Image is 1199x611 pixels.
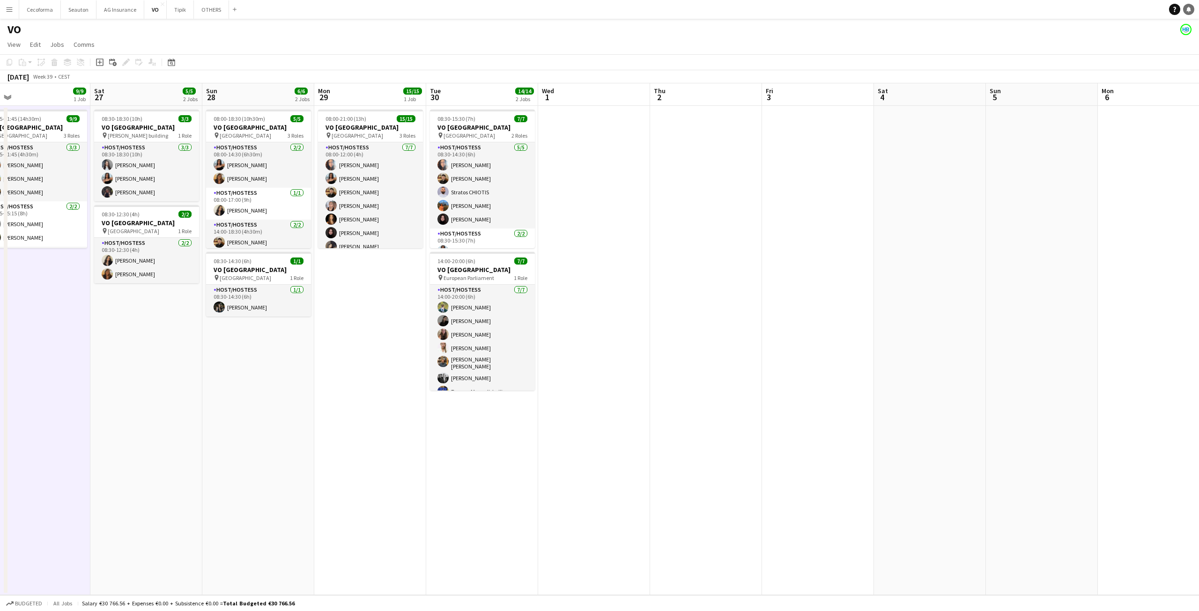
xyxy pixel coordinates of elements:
span: Week 39 [31,73,54,80]
span: Thu [654,87,666,95]
div: 2 Jobs [295,96,310,103]
span: Sat [878,87,888,95]
a: Jobs [46,38,68,51]
span: 4 [876,92,888,103]
span: 3 Roles [64,132,80,139]
button: OTHERS [194,0,229,19]
div: 08:30-18:30 (10h)3/3VO [GEOGRAPHIC_DATA] [PERSON_NAME] building1 RoleHost/Hostess3/308:30-18:30 (... [94,110,199,201]
span: 2 Roles [511,132,527,139]
h3: VO [GEOGRAPHIC_DATA] [94,123,199,132]
a: Comms [70,38,98,51]
button: VO [144,0,167,19]
div: [DATE] [7,72,29,81]
h3: VO [GEOGRAPHIC_DATA] [430,123,535,132]
span: 1 [540,92,554,103]
span: 29 [317,92,330,103]
span: Mon [1102,87,1114,95]
app-job-card: 08:00-18:30 (10h30m)5/5VO [GEOGRAPHIC_DATA] [GEOGRAPHIC_DATA]3 RolesHost/Hostess2/208:00-14:30 (6... [206,110,311,248]
span: 08:00-18:30 (10h30m) [214,115,265,122]
span: 27 [93,92,104,103]
span: Tue [430,87,441,95]
span: [PERSON_NAME] building [108,132,168,139]
span: 30 [429,92,441,103]
span: 2 [652,92,666,103]
button: Cecoforma [19,0,61,19]
span: Jobs [50,40,64,49]
h3: VO [GEOGRAPHIC_DATA] [206,265,311,274]
span: [GEOGRAPHIC_DATA] [220,132,271,139]
app-card-role: Host/Hostess2/208:00-14:30 (6h30m)[PERSON_NAME][PERSON_NAME] [206,142,311,188]
span: [GEOGRAPHIC_DATA] [332,132,383,139]
span: 1 Role [178,132,192,139]
span: 6/6 [295,88,308,95]
span: 15/15 [397,115,415,122]
span: 14:00-20:00 (6h) [437,258,475,265]
app-card-role: Host/Hostess1/108:00-17:00 (9h)[PERSON_NAME] [206,188,311,220]
span: All jobs [52,600,74,607]
span: 5/5 [183,88,196,95]
div: 2 Jobs [516,96,533,103]
app-card-role: Host/Hostess3/308:30-18:30 (10h)[PERSON_NAME][PERSON_NAME][PERSON_NAME] [94,142,199,201]
span: 1/1 [290,258,303,265]
app-job-card: 08:30-12:30 (4h)2/2VO [GEOGRAPHIC_DATA] [GEOGRAPHIC_DATA]1 RoleHost/Hostess2/208:30-12:30 (4h)[PE... [94,205,199,283]
app-job-card: 08:30-15:30 (7h)7/7VO [GEOGRAPHIC_DATA] [GEOGRAPHIC_DATA]2 RolesHost/Hostess5/508:30-14:30 (6h)[P... [430,110,535,248]
span: 08:00-21:00 (13h) [326,115,366,122]
span: 28 [205,92,217,103]
span: 3 [764,92,773,103]
span: 08:30-12:30 (4h) [102,211,140,218]
app-job-card: 08:30-14:30 (6h)1/1VO [GEOGRAPHIC_DATA] [GEOGRAPHIC_DATA]1 RoleHost/Hostess1/108:30-14:30 (6h)[PE... [206,252,311,317]
app-card-role: Host/Hostess2/208:30-12:30 (4h)[PERSON_NAME][PERSON_NAME] [94,238,199,283]
app-card-role: Host/Hostess2/208:30-15:30 (7h)[PERSON_NAME] [430,228,535,274]
app-card-role: Host/Hostess5/508:30-14:30 (6h)[PERSON_NAME][PERSON_NAME]Stratos CHIOTIS[PERSON_NAME][PERSON_NAME] [430,142,535,228]
span: 9/9 [67,115,80,122]
app-user-avatar: HR Team [1180,24,1192,35]
div: 1 Job [404,96,422,103]
app-card-role: Host/Hostess1/108:30-14:30 (6h)[PERSON_NAME] [206,285,311,317]
span: 3/3 [178,115,192,122]
span: [GEOGRAPHIC_DATA] [108,228,159,235]
span: Sun [206,87,217,95]
div: 2 Jobs [183,96,198,103]
span: 9/9 [73,88,86,95]
h1: VO [7,22,21,37]
span: 1 Role [178,228,192,235]
app-card-role: Host/Hostess2/214:00-18:30 (4h30m)[PERSON_NAME] [206,220,311,265]
span: [GEOGRAPHIC_DATA] [220,274,271,281]
span: View [7,40,21,49]
span: 08:30-15:30 (7h) [437,115,475,122]
app-card-role: Host/Hostess7/708:00-12:00 (4h)[PERSON_NAME][PERSON_NAME][PERSON_NAME][PERSON_NAME][PERSON_NAME][... [318,142,423,256]
a: Edit [26,38,44,51]
span: Fri [766,87,773,95]
span: Budgeted [15,600,42,607]
span: Mon [318,87,330,95]
div: 1 Job [74,96,86,103]
a: View [4,38,24,51]
span: 7/7 [514,258,527,265]
button: Tipik [167,0,194,19]
span: Edit [30,40,41,49]
span: Wed [542,87,554,95]
span: [GEOGRAPHIC_DATA] [444,132,495,139]
button: Budgeted [5,598,44,609]
span: 5 [988,92,1001,103]
h3: VO [GEOGRAPHIC_DATA] [206,123,311,132]
span: 15/15 [403,88,422,95]
span: 3 Roles [400,132,415,139]
span: 14/14 [515,88,534,95]
span: European Parliament [444,274,494,281]
span: 1 Role [290,274,303,281]
app-job-card: 08:00-21:00 (13h)15/15VO [GEOGRAPHIC_DATA] [GEOGRAPHIC_DATA]3 RolesHost/Hostess7/708:00-12:00 (4h... [318,110,423,248]
div: 14:00-20:00 (6h)7/7VO [GEOGRAPHIC_DATA] European Parliament1 RoleHost/Hostess7/714:00-20:00 (6h)[... [430,252,535,390]
h3: VO [GEOGRAPHIC_DATA] [318,123,423,132]
span: Total Budgeted €30 766.56 [223,600,295,607]
app-card-role: Host/Hostess7/714:00-20:00 (6h)[PERSON_NAME][PERSON_NAME][PERSON_NAME][PERSON_NAME][PERSON_NAME] ... [430,285,535,401]
span: 1 Role [514,274,527,281]
span: Sun [990,87,1001,95]
span: 3 Roles [288,132,303,139]
h3: VO [GEOGRAPHIC_DATA] [94,219,199,227]
span: 5/5 [290,115,303,122]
